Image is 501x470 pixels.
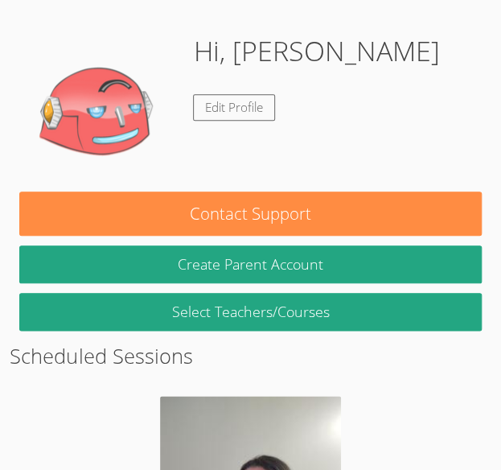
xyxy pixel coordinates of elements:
[19,293,481,331] a: Select Teachers/Courses
[193,31,439,72] h1: Hi, [PERSON_NAME]
[19,192,481,236] button: Contact Support
[19,31,180,192] img: default.png
[193,94,275,121] a: Edit Profile
[19,245,481,283] button: Create Parent Account
[10,340,491,371] h2: Scheduled Sessions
